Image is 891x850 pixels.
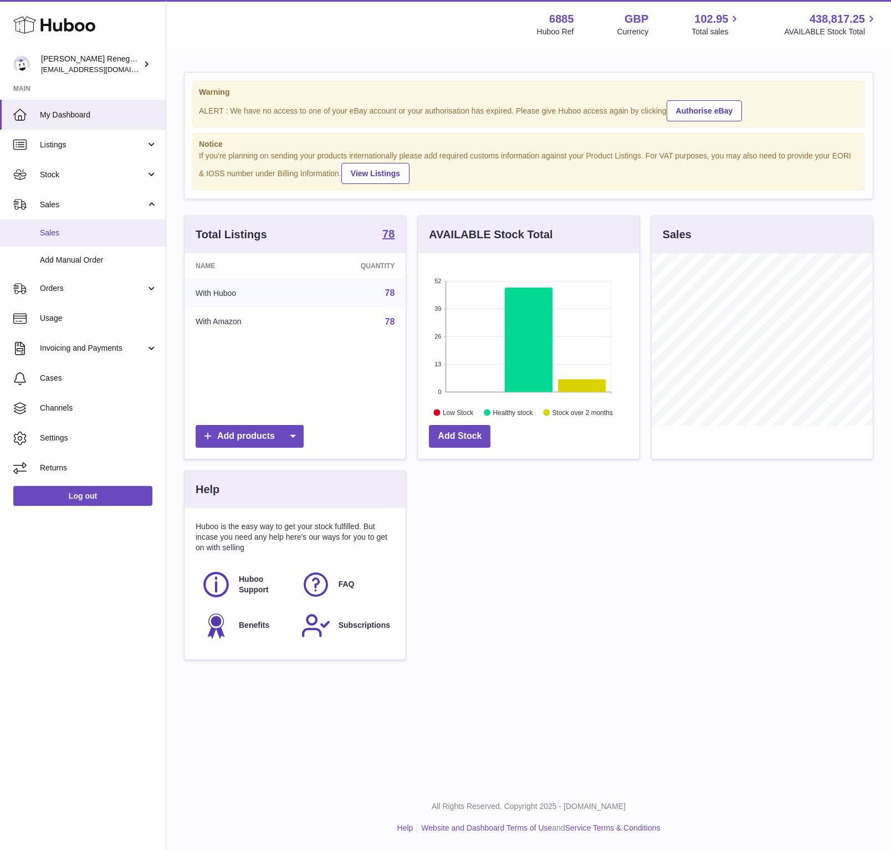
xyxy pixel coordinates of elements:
[31,18,54,27] div: v 4.0.25
[201,611,290,641] a: Benefits
[435,278,442,284] text: 52
[122,65,187,73] div: Keywords by Traffic
[110,64,119,73] img: tab_keywords_by_traffic_grey.svg
[397,823,413,832] a: Help
[41,65,163,74] span: [EMAIL_ADDRESS][DOMAIN_NAME]
[435,361,442,367] text: 13
[30,64,39,73] img: tab_domain_overview_orange.svg
[196,227,267,242] h3: Total Listings
[199,139,858,150] strong: Notice
[301,611,390,641] a: Subscriptions
[185,253,306,279] th: Name
[438,388,442,395] text: 0
[429,227,552,242] h3: AVAILABLE Stock Total
[301,570,390,600] a: FAQ
[692,27,741,37] span: Total sales
[201,570,290,600] a: Huboo Support
[784,12,878,37] a: 438,817.25 AVAILABLE Stock Total
[40,343,146,354] span: Invoicing and Payments
[692,12,741,37] a: 102.95 Total sales
[18,18,27,27] img: logo_orange.svg
[239,620,269,631] span: Benefits
[40,433,157,443] span: Settings
[40,463,157,473] span: Returns
[239,574,289,595] span: Huboo Support
[694,12,728,27] span: 102.95
[429,425,490,448] a: Add Stock
[199,151,858,184] div: If you're planning on sending your products internationally please add required customs informati...
[663,227,692,242] h3: Sales
[40,199,146,210] span: Sales
[810,12,865,27] span: 438,817.25
[667,100,742,121] a: Authorise eBay
[41,54,141,75] div: [PERSON_NAME] Renegade Productions -UK account
[341,163,409,184] a: View Listings
[40,140,146,150] span: Listings
[13,56,30,73] img: directordarren@gmail.com
[549,12,574,27] strong: 6885
[382,228,395,242] a: 78
[339,579,355,590] span: FAQ
[42,65,99,73] div: Domain Overview
[185,308,306,336] td: With Amazon
[196,521,395,553] p: Huboo is the easy way to get your stock fulfilled. But incase you need any help here's our ways f...
[199,99,858,121] div: ALERT : We have no access to one of your eBay account or your authorisation has expired. Please g...
[552,409,613,417] text: Stock over 2 months
[617,27,649,37] div: Currency
[40,170,146,180] span: Stock
[435,305,442,312] text: 39
[13,486,152,506] a: Log out
[385,288,395,298] a: 78
[339,620,390,631] span: Subscriptions
[493,409,534,417] text: Healthy stock
[443,409,474,417] text: Low Stock
[624,12,648,27] strong: GBP
[175,801,882,812] p: All Rights Reserved. Copyright 2025 - [DOMAIN_NAME]
[40,228,157,238] span: Sales
[18,29,27,38] img: website_grey.svg
[306,253,406,279] th: Quantity
[537,27,574,37] div: Huboo Ref
[40,255,157,265] span: Add Manual Order
[40,373,157,383] span: Cases
[29,29,122,38] div: Domain: [DOMAIN_NAME]
[40,283,146,294] span: Orders
[40,313,157,324] span: Usage
[435,333,442,340] text: 26
[385,317,395,326] a: 78
[40,403,157,413] span: Channels
[421,823,552,832] a: Website and Dashboard Terms of Use
[40,110,157,120] span: My Dashboard
[417,823,660,833] li: and
[565,823,660,832] a: Service Terms & Conditions
[199,87,858,98] strong: Warning
[382,228,395,239] strong: 78
[196,482,219,497] h3: Help
[185,279,306,308] td: With Huboo
[784,27,878,37] span: AVAILABLE Stock Total
[196,425,304,448] a: Add products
